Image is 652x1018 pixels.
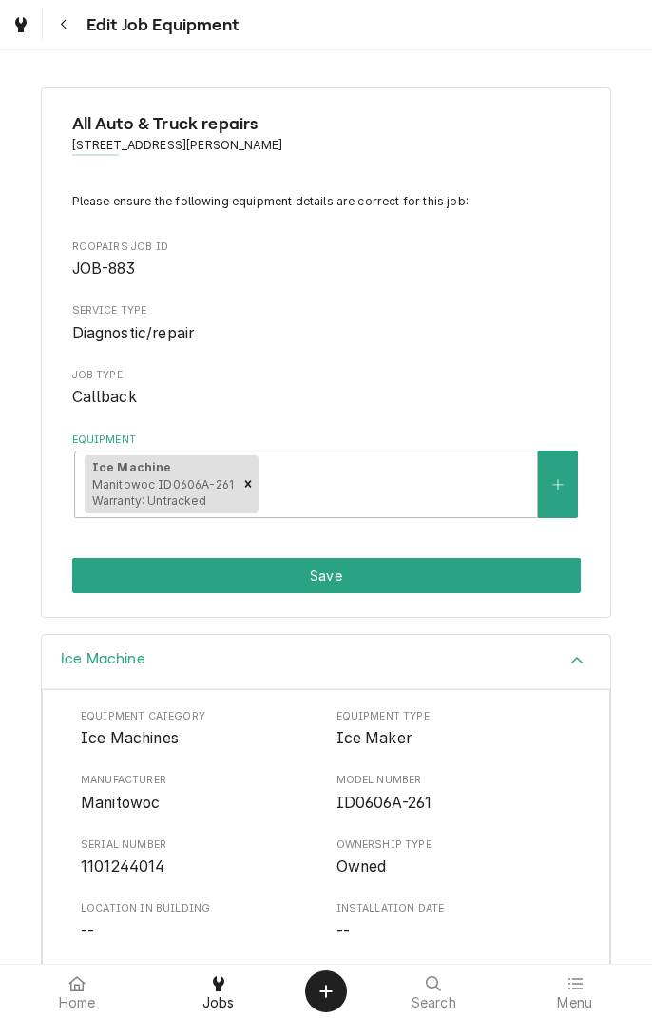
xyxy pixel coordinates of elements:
div: Location in Building [81,901,316,942]
div: Ownership Type [336,837,572,878]
span: Ice Machines [81,729,179,747]
span: Serial Number [81,837,316,853]
span: Job Type [72,368,581,383]
div: Button Group [72,558,581,593]
div: Remove [object Object] [238,455,259,514]
span: Manufacturer [81,773,316,788]
div: Accordion Header [42,635,610,689]
a: Menu [506,969,645,1014]
span: Location in Building [81,920,316,943]
span: Jobs [202,995,235,1010]
span: Owned [336,857,387,875]
span: Serial Number [81,855,316,878]
button: Create Object [305,970,347,1012]
button: Accordion Details Expand Trigger [42,635,610,689]
div: Model Number [336,773,572,814]
span: Service Type [72,322,581,345]
button: Navigate back [47,8,81,42]
span: Roopairs Job ID [72,258,581,280]
button: Save [72,558,581,593]
span: Service Type [72,303,581,318]
span: Location in Building [81,901,316,916]
label: Equipment [72,432,581,448]
div: Installation Date [336,901,572,942]
strong: Ice Machine [92,460,172,474]
span: Equipment Category [81,727,316,750]
div: Client Information [72,111,581,169]
div: Equipment Category [81,709,316,750]
div: Manufacturer [81,773,316,814]
div: Equipment [72,432,581,519]
span: Model Number [336,792,572,815]
a: Jobs [149,969,289,1014]
span: Diagnostic/repair [72,324,195,342]
a: Home [8,969,147,1014]
div: Service Type [72,303,581,344]
span: JOB-883 [72,259,136,278]
span: -- [81,922,94,940]
span: Edit Job Equipment [81,12,239,38]
div: Roopairs Job ID [72,240,581,280]
span: Ownership Type [336,855,572,878]
span: Equipment Category [81,709,316,724]
span: Installation Date [336,901,572,916]
span: Equipment Type [336,727,572,750]
span: Address [72,137,581,154]
h3: Ice Machine [61,650,145,668]
span: ID0606A-261 [336,794,432,812]
span: Name [72,111,581,137]
span: Job Type [72,386,581,409]
span: Ownership Type [336,837,572,853]
a: Search [364,969,504,1014]
span: Model Number [336,773,572,788]
div: Job Type [72,368,581,409]
span: Manitowoc ID0606A-261 Warranty: Untracked [92,477,234,509]
button: Create New Equipment [538,451,578,518]
span: Manitowoc [81,794,160,812]
span: Roopairs Job ID [72,240,581,255]
span: 1101244014 [81,857,165,875]
span: Installation Date [336,920,572,943]
span: Menu [557,995,592,1010]
p: Please ensure the following equipment details are correct for this job: [72,193,581,210]
span: Manufacturer [81,792,316,815]
span: Home [59,995,96,1010]
span: Search [412,995,456,1010]
div: Serial Number [81,837,316,878]
div: Job Equipment Summary [72,193,581,518]
div: Job Equipment Summary Form [41,87,611,618]
a: Go to Jobs [4,8,38,42]
span: Ice Maker [336,729,412,747]
div: Equipment Type [336,709,572,750]
svg: Create New Equipment [552,478,564,491]
span: Equipment Type [336,709,572,724]
div: Button Group Row [72,558,581,593]
span: Callback [72,388,137,406]
span: -- [336,922,350,940]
